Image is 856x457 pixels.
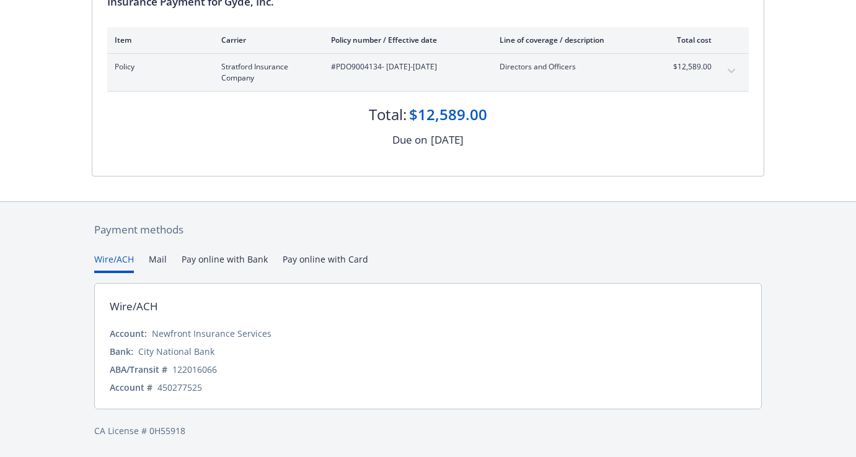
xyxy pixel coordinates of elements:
span: Directors and Officers [500,61,645,72]
button: Pay online with Bank [182,253,268,273]
div: Newfront Insurance Services [152,327,271,340]
div: ABA/Transit # [110,363,167,376]
div: PolicyStratford Insurance Company#PDO9004134- [DATE]-[DATE]Directors and Officers$12,589.00expand... [107,54,749,91]
div: Wire/ACH [110,298,158,315]
div: City National Bank [138,345,214,358]
div: Line of coverage / description [500,35,645,45]
button: Wire/ACH [94,253,134,273]
div: Item [115,35,201,45]
button: expand content [721,61,741,81]
div: Policy number / Effective date [331,35,480,45]
div: 122016066 [172,363,217,376]
span: Policy [115,61,201,72]
div: Carrier [221,35,311,45]
span: Stratford Insurance Company [221,61,311,84]
div: 450277525 [157,381,202,394]
div: Total cost [665,35,712,45]
div: CA License # 0H55918 [94,424,762,437]
span: $12,589.00 [665,61,712,72]
span: #PDO9004134 - [DATE]-[DATE] [331,61,480,72]
div: Bank: [110,345,133,358]
div: Total: [369,104,407,125]
div: Due on [392,132,427,148]
div: [DATE] [431,132,464,148]
div: Payment methods [94,222,762,238]
button: Pay online with Card [283,253,368,273]
div: Account: [110,327,147,340]
div: Account # [110,381,152,394]
button: Mail [149,253,167,273]
div: $12,589.00 [409,104,487,125]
